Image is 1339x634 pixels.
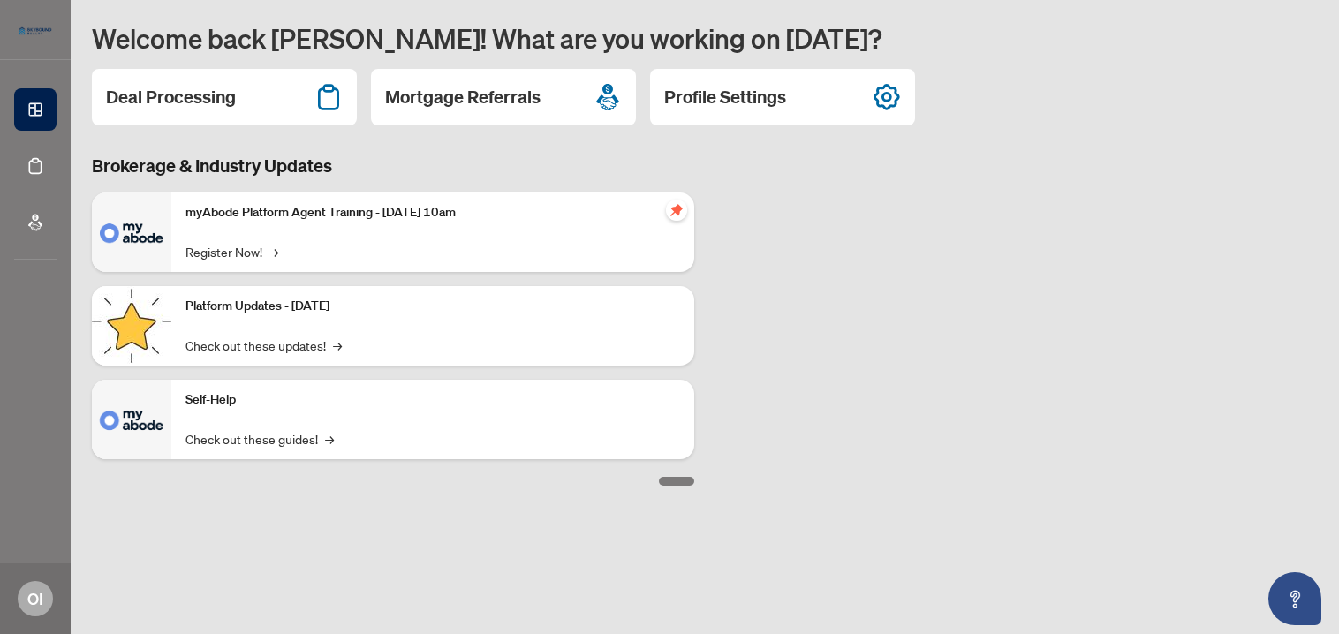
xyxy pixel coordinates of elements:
a: Register Now!→ [185,242,278,261]
span: → [333,336,342,355]
p: Platform Updates - [DATE] [185,297,680,316]
a: Check out these updates!→ [185,336,342,355]
img: Self-Help [92,380,171,459]
h2: Deal Processing [106,85,236,109]
button: Open asap [1268,572,1321,625]
p: myAbode Platform Agent Training - [DATE] 10am [185,203,680,223]
h3: Brokerage & Industry Updates [92,154,694,178]
p: Self-Help [185,390,680,410]
img: myAbode Platform Agent Training - October 1, 2025 @ 10am [92,192,171,272]
img: logo [14,22,57,40]
img: Platform Updates - September 16, 2025 [92,286,171,366]
a: Check out these guides!→ [185,429,334,449]
h2: Profile Settings [664,85,786,109]
h2: Mortgage Referrals [385,85,541,109]
span: OI [27,586,43,611]
span: → [325,429,334,449]
h1: Welcome back [PERSON_NAME]! What are you working on [DATE]? [92,21,1318,55]
span: → [269,242,278,261]
span: pushpin [666,200,687,221]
